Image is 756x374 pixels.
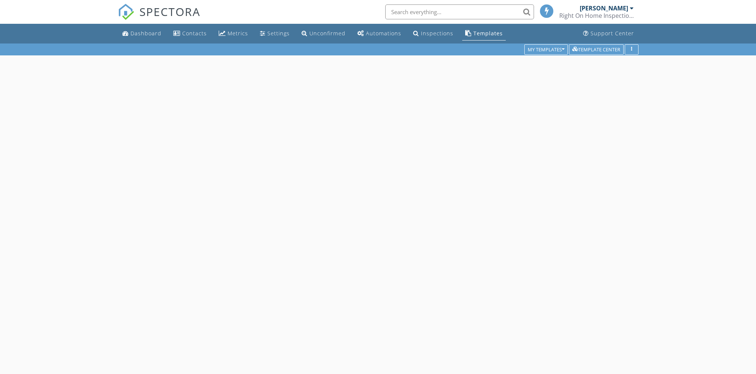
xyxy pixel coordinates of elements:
div: Contacts [182,30,207,37]
div: My Templates [528,47,564,52]
button: Template Center [569,44,624,55]
a: Templates [462,27,506,41]
div: Templates [473,30,503,37]
div: [PERSON_NAME] [580,4,628,12]
a: Inspections [410,27,456,41]
a: Dashboard [119,27,164,41]
div: Template Center [572,47,620,52]
div: Dashboard [131,30,161,37]
a: Support Center [580,27,637,41]
a: Metrics [216,27,251,41]
input: Search everything... [385,4,534,19]
div: Inspections [421,30,453,37]
div: Support Center [591,30,634,37]
a: Unconfirmed [299,27,348,41]
div: Settings [267,30,290,37]
a: Settings [257,27,293,41]
div: Automations [366,30,401,37]
div: Unconfirmed [309,30,345,37]
button: My Templates [524,44,568,55]
a: Automations (Basic) [354,27,404,41]
span: SPECTORA [139,4,200,19]
div: Right On Home Inspections, LLC [559,12,634,19]
div: Metrics [228,30,248,37]
img: The Best Home Inspection Software - Spectora [118,4,134,20]
a: Template Center [569,46,624,52]
a: Contacts [170,27,210,41]
a: SPECTORA [118,10,200,26]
